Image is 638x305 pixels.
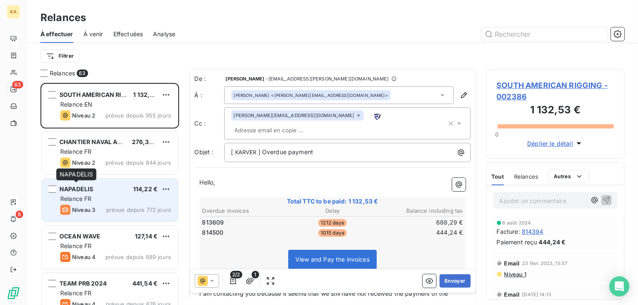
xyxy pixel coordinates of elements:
span: NAPADELIS [59,185,93,193]
span: Déplier le détail [527,139,573,148]
span: [DATE] 14:13 [522,292,551,297]
span: 276,30 € [132,138,158,145]
span: prévue depuis 844 jours [105,159,171,166]
span: Total TTC to be paid: 1 132,53 € [201,197,464,206]
span: De : [195,75,224,83]
span: 127,14 € [135,233,158,240]
button: Autres [548,170,589,183]
span: Analyse [153,30,175,38]
span: Facture : [497,227,520,236]
span: 63 [12,81,23,88]
td: 688,29 € [377,218,464,227]
span: 1 132,53 € [133,91,163,98]
span: 441,54 € [132,280,158,287]
span: Relances [514,173,538,180]
span: Relance EN [60,101,93,108]
span: Niveau 2 [72,112,95,119]
span: [PERSON_NAME][EMAIL_ADDRESS][DOMAIN_NAME] [234,113,354,118]
span: View and Pay the invoices [295,256,370,263]
h3: 1 132,53 € [497,102,614,119]
span: Niveau 4 [72,254,96,260]
span: À venir [83,30,103,38]
span: Effectuées [113,30,143,38]
span: NAPADELIS [60,171,93,178]
span: Relance FR [60,289,92,297]
span: 23 févr. 2023, 15:57 [522,261,567,266]
span: 1015 days [318,229,347,237]
span: Relances [50,69,75,78]
span: Niveau 1 [504,271,526,278]
span: KARVER [234,148,258,158]
span: Niveau 2 [72,159,95,166]
span: prévue depuis 955 jours [105,112,171,119]
span: 1212 days [318,219,346,227]
input: Adresse email en copie ... [231,124,329,136]
span: 814394 [522,227,544,236]
span: À effectuer [40,30,73,38]
span: prévue depuis 772 jours [106,206,171,213]
span: 114,22 € [133,185,158,193]
div: <[PERSON_NAME][EMAIL_ADDRESS][DOMAIN_NAME]> [234,92,388,98]
span: Relance FR [60,195,92,202]
label: À : [195,91,224,99]
span: 814500 [202,228,224,237]
span: SOUTH AMERICAN RIGGING [59,91,142,98]
span: Tout [492,173,504,180]
button: Filtrer [40,49,79,63]
span: Relance FR [60,242,92,249]
span: Email [504,260,520,267]
span: Hello, [200,179,215,186]
span: 2/2 [230,271,242,278]
span: 63 [77,70,88,77]
span: 0 [495,131,499,138]
th: Overdue invoices [202,206,289,215]
input: Rechercher [481,27,608,41]
th: Balance including tax [377,206,464,215]
span: TEAM PRB 2024 [59,280,107,287]
span: 6 août 2024 [503,220,531,225]
span: 444,24 € [539,238,566,246]
span: Niveau 3 [72,206,95,213]
span: [PERSON_NAME] [234,92,270,98]
label: Cc : [195,119,224,128]
img: Logo LeanPay [7,286,20,300]
span: [ [231,148,233,155]
span: Relance FR [60,148,92,155]
span: ] Overdue payment [258,148,314,155]
div: Open Intercom Messenger [609,276,630,297]
td: 444,24 € [377,228,464,237]
span: Paiement reçu [497,238,537,246]
span: SOUTH AMERICAN RIGGING - 002386 [497,80,614,102]
h3: Relances [40,10,86,25]
span: 1 [252,271,259,278]
span: - [EMAIL_ADDRESS][PERSON_NAME][DOMAIN_NAME] [266,76,389,81]
th: Delay [289,206,376,215]
span: 813609 [202,218,224,227]
span: prévue depuis 689 jours [105,254,171,260]
div: grid [40,83,179,305]
button: Envoyer [440,274,470,288]
span: CHANTIER NAVAL AEBI [59,138,127,145]
span: [PERSON_NAME] [226,76,265,81]
span: Email [504,291,520,298]
span: Objet : [195,148,214,155]
button: Déplier le détail [525,139,586,148]
span: 8 [16,211,23,218]
span: OCEAN WAVE [59,233,101,240]
div: KA [7,5,20,19]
